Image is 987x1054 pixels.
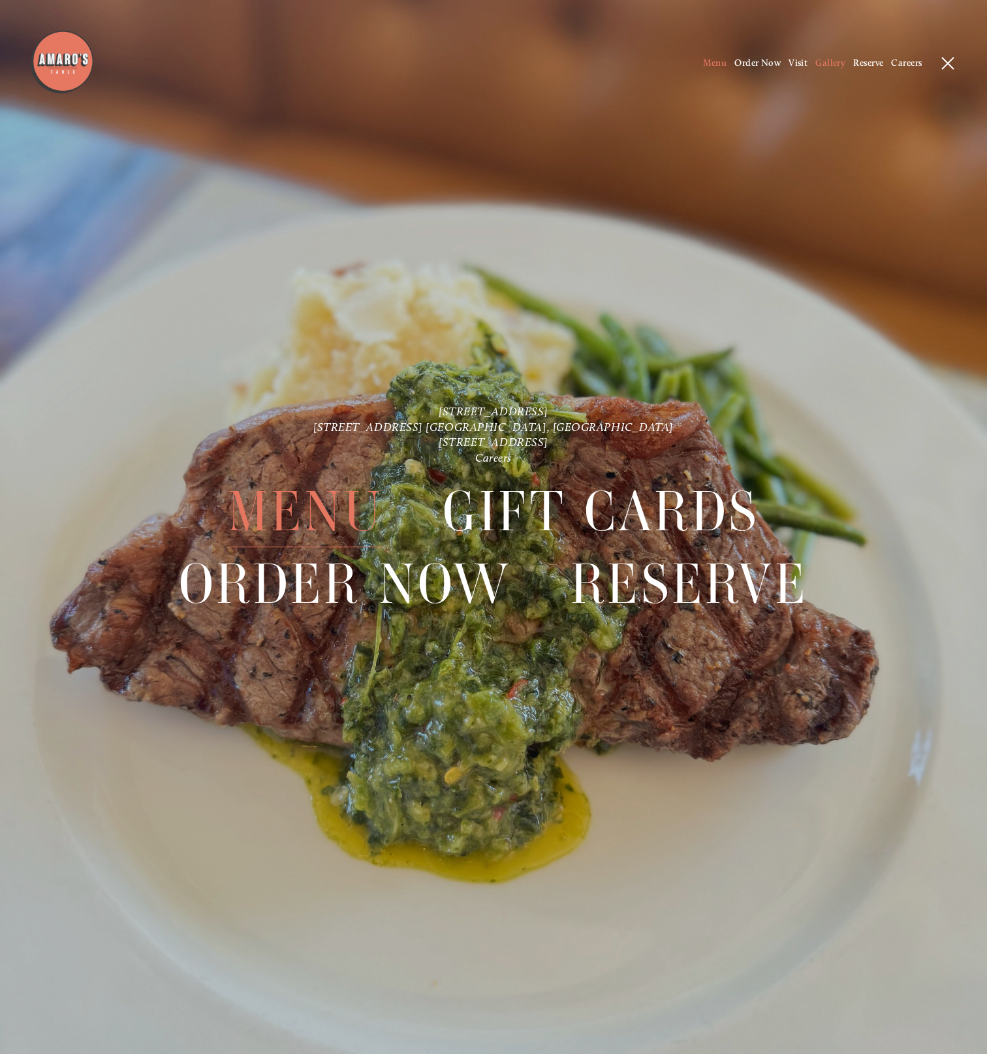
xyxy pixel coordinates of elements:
a: Order Now [734,57,781,69]
a: Reserve [853,57,883,69]
a: Gift Cards [443,476,760,547]
a: Menu [703,57,727,69]
a: Menu [228,476,383,547]
span: Menu [228,476,383,547]
a: Reserve [571,549,808,619]
a: Visit [789,57,807,69]
span: Gift Cards [443,476,760,547]
a: Order Now [179,549,511,619]
span: Reserve [571,549,808,620]
a: Gallery [815,57,845,69]
img: Amaro's Table [29,29,95,95]
a: Careers [891,57,922,69]
span: Order Now [179,549,511,620]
